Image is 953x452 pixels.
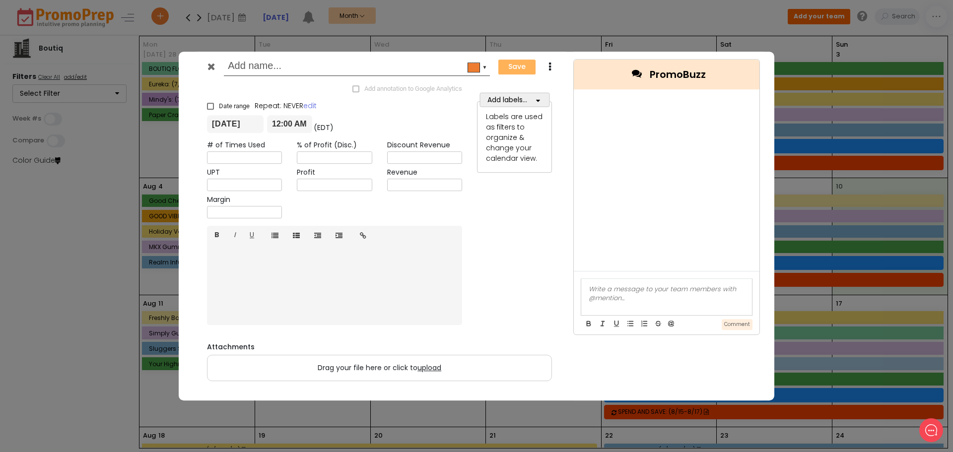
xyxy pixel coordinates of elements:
label: Profit [297,168,315,178]
span: PromoBuzz [650,67,706,82]
label: Margin [207,195,230,205]
a: Outdent [307,226,329,245]
h6: Attachments [207,343,552,352]
a: B [207,226,227,245]
input: Add name... [228,58,482,76]
label: Discount Revenue [387,140,450,151]
div: Labels are used as filters to organize & change your calendar view. [486,112,543,164]
a: Insert link [352,226,374,245]
div: ▼ [482,63,487,70]
button: Add labels... [479,93,549,107]
span: Repeat: NEVER [255,101,317,111]
label: Revenue [387,168,417,178]
label: UPT [207,168,220,178]
label: # of Times Used [207,140,265,151]
a: Indent [328,226,350,245]
button: Save [498,59,536,75]
input: From date [207,116,264,133]
a: Unordered list [264,226,286,245]
a: U [242,226,262,245]
a: I [226,226,243,245]
label: % of Profit (Disc.) [297,140,357,151]
a: edit [303,101,317,111]
h1: Hello [PERSON_NAME]! [15,48,184,64]
span: Date range [219,102,250,111]
button: Comment [722,319,752,330]
h2: What can we do to help? [15,66,184,82]
span: upload [417,363,441,373]
label: Drag your file here or click to [207,355,551,381]
div: (EDT) [312,116,335,133]
input: Start time [267,116,312,133]
iframe: gist-messenger-bubble-iframe [919,418,943,442]
span: We run on Gist [83,347,126,353]
span: New conversation [64,106,119,114]
button: New conversation [15,100,183,120]
a: Ordered list [285,226,307,245]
